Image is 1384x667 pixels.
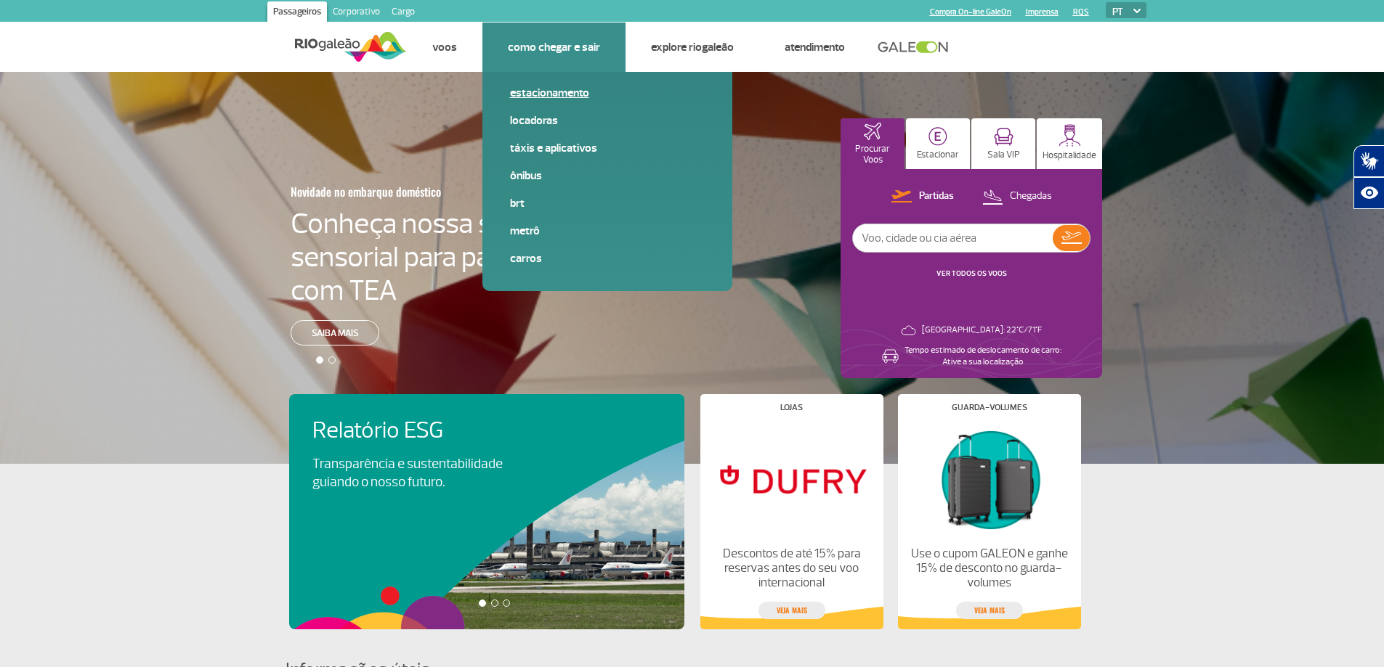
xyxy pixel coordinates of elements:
h4: Conheça nossa sala sensorial para passageiros com TEA [291,207,604,307]
a: VER TODOS OS VOOS [936,269,1007,278]
p: Chegadas [1010,189,1052,203]
a: RQS [1073,7,1089,17]
img: carParkingHome.svg [928,127,947,146]
a: Ônibus [510,168,705,184]
a: Passageiros [267,1,327,25]
a: Imprensa [1026,7,1059,17]
a: veja mais [956,602,1023,619]
div: Plugin de acessibilidade da Hand Talk. [1353,145,1384,209]
img: Lojas [712,423,870,535]
p: Descontos de até 15% para reservas antes do seu voo internacional [712,547,870,590]
p: Procurar Voos [848,144,897,165]
input: Voo, cidade ou cia aérea [853,224,1053,252]
button: Estacionar [906,118,970,169]
a: Táxis e aplicativos [510,140,705,156]
p: Tempo estimado de deslocamento de carro: Ative a sua localização [905,345,1061,368]
button: VER TODOS OS VOOS [932,268,1011,279]
img: Guarda-volumes [910,423,1068,535]
a: veja mais [758,602,825,619]
img: vipRoom.svg [994,128,1013,146]
a: Estacionamento [510,85,705,101]
p: [GEOGRAPHIC_DATA]: 22°C/71°F [922,324,1042,336]
a: Compra On-line GaleOn [930,7,1011,17]
img: hospitality.svg [1059,124,1081,147]
p: Transparência e sustentabilidade guiando o nosso futuro. [312,455,519,491]
h3: Novidade no embarque doméstico [291,176,533,207]
a: Atendimento [785,40,845,54]
h4: Guarda-volumes [952,404,1027,412]
a: Explore RIOgaleão [651,40,734,54]
p: Partidas [919,189,954,203]
h4: Relatório ESG [312,417,543,444]
a: Corporativo [327,1,386,25]
a: Carros [510,250,705,266]
p: Estacionar [917,150,959,160]
button: Procurar Voos [841,118,905,169]
button: Abrir recursos assistivos. [1353,177,1384,209]
a: Metrô [510,223,705,239]
button: Abrir tradutor de língua de sinais. [1353,145,1384,177]
button: Partidas [887,187,958,206]
p: Sala VIP [987,150,1020,160]
a: Cargo [386,1,421,25]
button: Sala VIP [971,118,1035,169]
button: Chegadas [978,187,1056,206]
a: Relatório ESGTransparência e sustentabilidade guiando o nosso futuro. [312,417,661,491]
a: Voos [432,40,457,54]
a: Locadoras [510,112,705,128]
button: Hospitalidade [1037,118,1102,169]
a: BRT [510,195,705,211]
img: airplaneHomeActive.svg [864,123,881,140]
p: Use o cupom GALEON e ganhe 15% de desconto no guarda-volumes [910,547,1068,590]
h4: Lojas [780,404,803,412]
a: Como chegar e sair [508,40,600,54]
a: Saiba mais [291,320,379,345]
p: Hospitalidade [1043,150,1096,161]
